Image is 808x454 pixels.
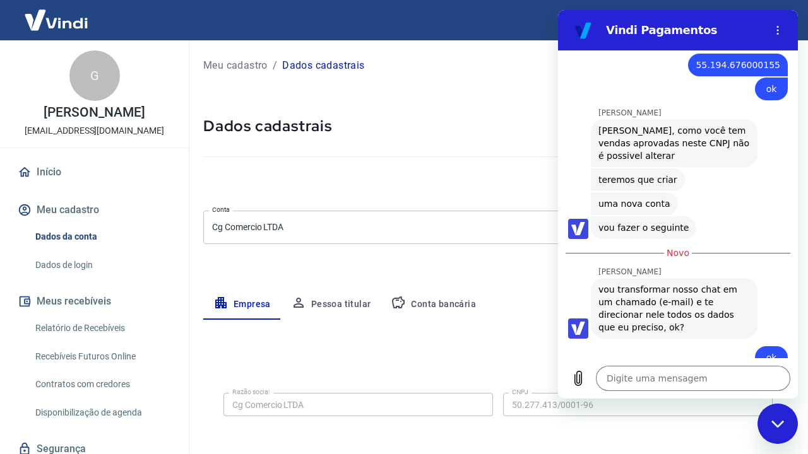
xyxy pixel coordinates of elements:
a: Recebíveis Futuros Online [30,344,174,370]
div: G [69,50,120,101]
p: Dados cadastrais [282,58,364,73]
label: Conta [212,205,230,214]
a: Contratos com credores [30,371,174,397]
label: CNPJ [512,387,528,397]
a: Dados da conta [30,224,174,250]
a: Relatório de Recebíveis [30,315,174,341]
button: Meus recebíveis [15,288,174,315]
a: Dados de login [30,252,174,278]
button: Sair [747,9,793,32]
a: Disponibilização de agenda [30,400,174,426]
h5: Dados cadastrais [203,116,793,136]
p: [EMAIL_ADDRESS][DOMAIN_NAME] [25,124,164,137]
button: Meu cadastro [15,196,174,224]
button: Conta bancária [381,289,486,320]
iframe: Janela de mensagens [558,10,798,399]
label: Razão social [232,387,270,397]
p: / [273,58,277,73]
a: Início [15,158,174,186]
a: Meu cadastro [203,58,268,73]
div: Cg Comercio LTDA [203,211,793,244]
button: Pessoa titular [281,289,381,320]
button: Empresa [203,289,281,320]
iframe: Botão para abrir a janela de mensagens, conversa em andamento [757,404,798,444]
img: Vindi [15,1,97,39]
p: [PERSON_NAME] [44,106,145,119]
